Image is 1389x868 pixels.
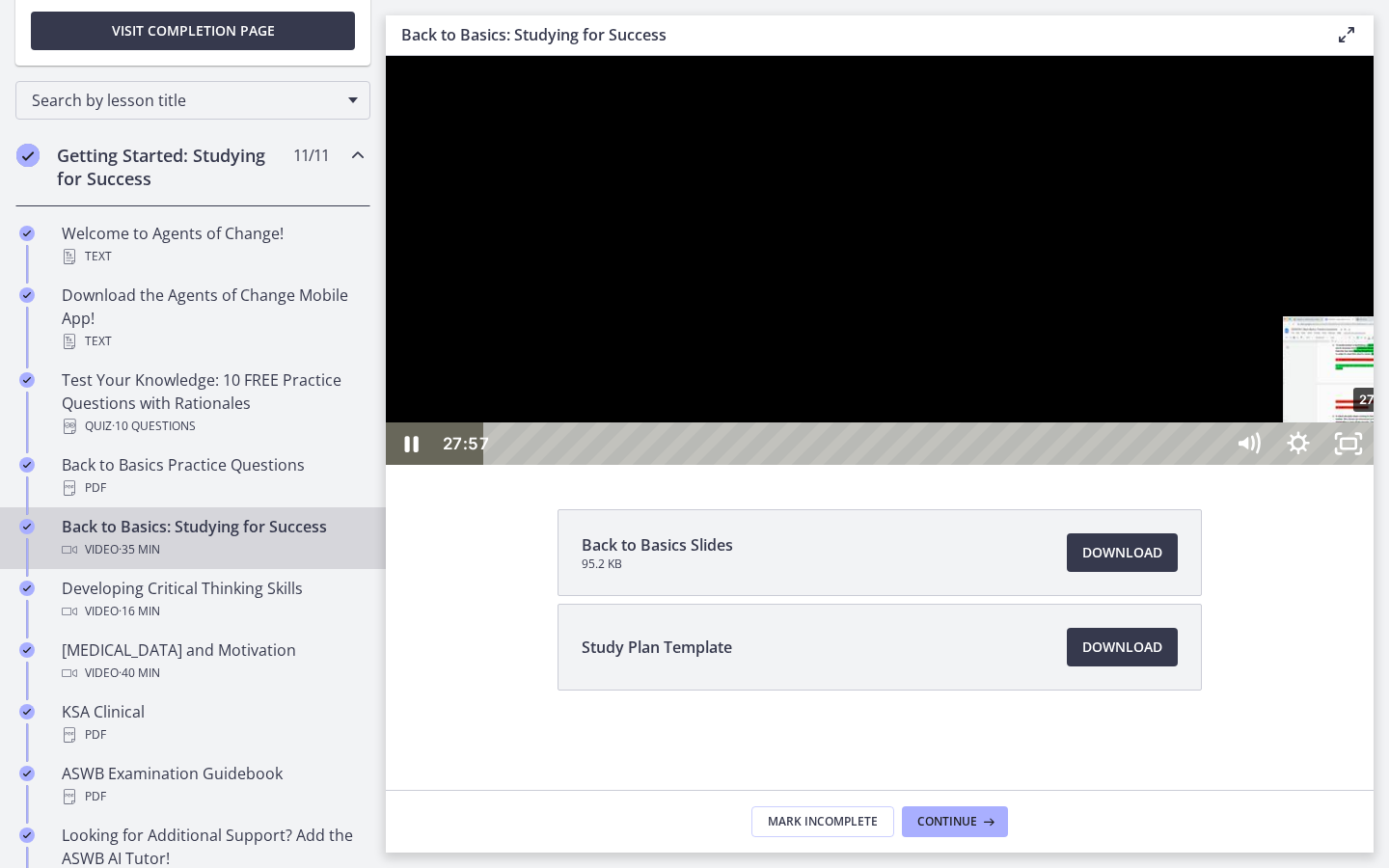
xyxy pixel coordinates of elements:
button: Continue [902,806,1008,837]
div: PDF [62,785,363,808]
div: Video [62,600,363,623]
span: · 10 Questions [112,415,196,438]
iframe: Video Lesson [386,56,1374,465]
div: Download the Agents of Change Mobile App! [62,284,363,353]
span: Download [1082,541,1162,564]
span: Back to Basics Slides [582,533,733,556]
a: Download [1067,628,1178,666]
i: Completed [19,642,35,658]
i: Completed [19,827,35,843]
div: Video [62,662,363,685]
a: Download [1067,533,1178,572]
div: [MEDICAL_DATA] and Motivation [62,638,363,685]
div: Welcome to Agents of Change! [62,222,363,268]
span: · 40 min [119,662,160,685]
div: Text [62,245,363,268]
button: Mark Incomplete [751,806,894,837]
i: Completed [19,457,35,473]
div: Search by lesson title [15,81,370,120]
i: Completed [19,226,35,241]
span: Download [1082,636,1162,659]
span: Study Plan Template [582,636,732,659]
button: Mute [837,366,887,409]
div: Quiz [62,415,363,438]
span: 95.2 KB [582,556,733,572]
div: Text [62,330,363,353]
div: Back to Basics Practice Questions [62,453,363,500]
div: ASWB Examination Guidebook [62,762,363,808]
span: Search by lesson title [32,90,339,111]
h3: Back to Basics: Studying for Success [401,23,1304,46]
span: · 16 min [119,600,160,623]
button: Show settings menu [887,366,938,409]
button: Unfullscreen [938,366,988,409]
div: PDF [62,723,363,746]
i: Completed [16,144,40,167]
span: Mark Incomplete [768,814,878,829]
div: Test Your Knowledge: 10 FREE Practice Questions with Rationales [62,368,363,438]
i: Completed [19,766,35,781]
span: 11 / 11 [293,144,329,167]
h2: Getting Started: Studying for Success [57,144,292,190]
i: Completed [19,581,35,596]
i: Completed [19,704,35,719]
i: Completed [19,287,35,303]
span: Visit completion page [112,19,275,42]
div: KSA Clinical [62,700,363,746]
div: Developing Critical Thinking Skills [62,577,363,623]
div: PDF [62,476,363,500]
button: Visit completion page [31,12,355,50]
i: Completed [19,372,35,388]
i: Completed [19,519,35,534]
div: Video [62,538,363,561]
span: Continue [917,814,977,829]
span: · 35 min [119,538,160,561]
div: Back to Basics: Studying for Success [62,515,363,561]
